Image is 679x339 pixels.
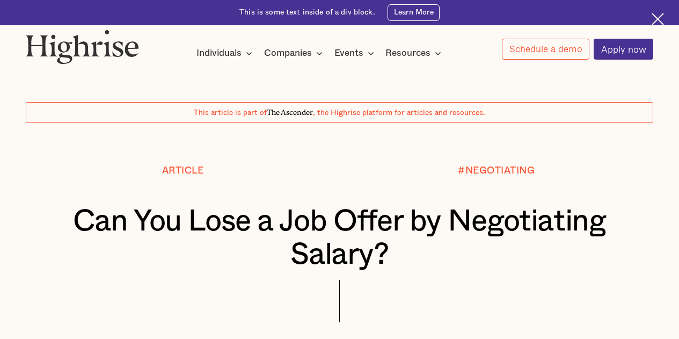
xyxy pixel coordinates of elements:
span: , the Highrise platform for articles and resources. [313,109,485,117]
div: Companies [264,47,326,60]
a: Apply now [594,39,653,60]
a: Schedule a demo [502,39,589,60]
a: Learn More [388,4,440,21]
div: Events [334,47,363,60]
div: Companies [264,47,312,60]
h1: Can You Lose a Job Offer by Negotiating Salary? [52,205,627,272]
div: Resources [385,47,444,60]
span: The Ascender [267,106,313,116]
img: Cross icon [652,13,664,25]
div: This is some text inside of a div block. [239,8,375,18]
div: #NEGOTIATING [458,165,535,176]
div: Individuals [196,47,255,60]
span: This article is part of [194,109,267,117]
div: Individuals [196,47,242,60]
div: Events [334,47,377,60]
img: Highrise logo [26,30,139,64]
div: Article [162,165,204,176]
div: Resources [385,47,430,60]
